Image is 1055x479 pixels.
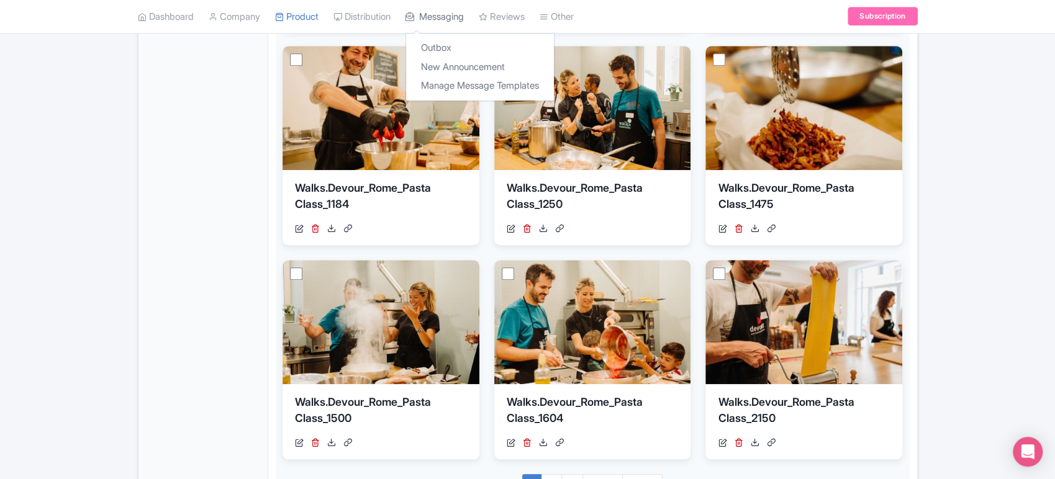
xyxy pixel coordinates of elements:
[507,180,679,217] div: Walks.Devour_Rome_Pasta Class_1250
[848,7,917,26] a: Subscription
[406,39,554,58] a: Outbox
[507,394,679,431] div: Walks.Devour_Rome_Pasta Class_1604
[406,77,554,96] a: Manage Message Templates
[295,394,467,431] div: Walks.Devour_Rome_Pasta Class_1500
[1013,437,1043,467] div: Open Intercom Messenger
[718,180,890,217] div: Walks.Devour_Rome_Pasta Class_1475
[406,58,554,77] a: New Announcement
[295,180,467,217] div: Walks.Devour_Rome_Pasta Class_1184
[718,394,890,431] div: Walks.Devour_Rome_Pasta Class_2150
